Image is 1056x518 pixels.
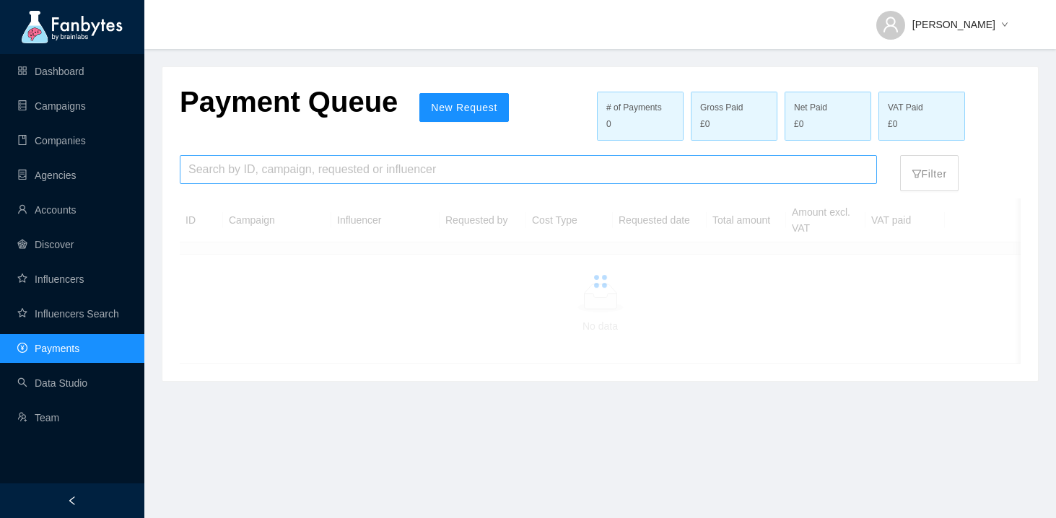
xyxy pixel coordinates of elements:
[912,159,947,182] p: Filter
[700,118,710,131] span: £0
[17,135,86,146] a: bookCompanies
[882,16,899,33] span: user
[17,343,79,354] a: pay-circlePayments
[606,119,611,129] span: 0
[700,101,768,115] div: Gross Paid
[17,66,84,77] a: appstoreDashboard
[888,101,956,115] div: VAT Paid
[912,17,995,32] span: [PERSON_NAME]
[912,169,922,179] span: filter
[17,308,119,320] a: starInfluencers Search
[17,377,87,389] a: searchData Studio
[67,496,77,506] span: left
[180,84,398,119] p: Payment Queue
[431,102,497,113] span: New Request
[606,101,674,115] div: # of Payments
[900,155,959,191] button: filterFilter
[794,101,862,115] div: Net Paid
[17,239,74,250] a: radar-chartDiscover
[17,412,59,423] a: usergroup-addTeam
[17,100,86,112] a: databaseCampaigns
[17,170,77,181] a: containerAgencies
[17,204,77,216] a: userAccounts
[888,118,897,131] span: £0
[865,7,1020,30] button: [PERSON_NAME]down
[17,273,84,285] a: starInfluencers
[794,118,803,131] span: £0
[419,93,509,122] button: New Request
[1001,21,1008,30] span: down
